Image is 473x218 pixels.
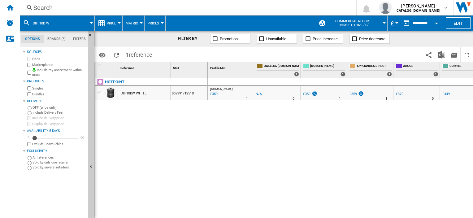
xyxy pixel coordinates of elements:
input: Sold by only one retailer [28,161,32,165]
span: Promotion [220,37,238,41]
button: £ [391,15,397,31]
div: Sources [27,50,86,54]
button: md-calendar [400,17,413,29]
button: Download in Excel [435,47,448,62]
input: Sold by several retailers [28,166,32,170]
span: APPLIANCES DIRECT [357,64,392,69]
span: reference [129,51,152,58]
div: £379 [396,92,403,96]
button: Maximize [461,47,473,62]
div: Delivery Time : 1 day [339,96,341,102]
input: Display delivery price [27,142,31,146]
input: Display delivery price [27,122,31,126]
div: Price [98,15,119,31]
label: Sold by several retailers [33,165,86,170]
div: Delivery [27,99,86,104]
md-tab-item: Options [21,35,44,43]
div: Click to filter on that brand [105,78,124,86]
label: Include my assortment within stats [32,68,86,77]
input: Bundles [27,92,31,96]
span: 1 [123,47,155,60]
span: £ [391,20,394,27]
button: Matrix [126,15,141,31]
div: Delivery Time : 0 day [432,96,434,102]
div: N/A [256,91,262,97]
div: £449 [442,92,450,96]
span: Reference [120,66,134,70]
div: £449 [441,91,450,97]
div: 90 [79,136,86,140]
b: CATALOG [DOMAIN_NAME] [397,9,440,13]
span: [DOMAIN_NAME] [210,87,233,91]
div: 0 [26,136,31,140]
label: Marketplaces [32,63,86,67]
button: Commercial Report - Competitors (12) [327,15,384,31]
div: Reference Sort None [119,62,170,72]
md-tab-item: Brands (*) [44,35,69,43]
div: 1 offers sold by CATALOG BEKO.UK [294,72,299,76]
div: DIH 10D W [23,15,91,31]
input: Marketplaces [27,63,31,67]
label: Include Delivery Fee [33,110,86,115]
div: Last updated : Tuesday, 9 September 2025 10:05 [209,91,218,97]
md-slider: Availability [32,135,78,141]
button: Edit [446,17,471,29]
div: £359 [303,92,310,96]
button: DIH 10D W [33,15,55,31]
md-menu: Currency [388,15,400,31]
span: Price decrease [359,37,385,41]
span: ARGOS [403,64,438,69]
img: profile.jpg [379,2,392,14]
input: Singles [27,86,31,90]
div: [DOMAIN_NAME] 1 offers sold by AO.COM [302,62,347,78]
div: Search [33,3,340,12]
span: Prices [148,21,159,25]
label: Singles [32,86,86,91]
div: Availability 5 Days [27,129,86,133]
button: Price decrease [349,34,390,44]
div: Delivery Time : 0 day [293,96,294,102]
div: CATALOG [DOMAIN_NAME] 1 offers sold by CATALOG BEKO.UK [255,62,300,78]
label: Sold by only one retailer [33,160,86,165]
div: Sort None [105,62,118,72]
div: Prices [148,15,162,31]
div: 1 offers sold by APPLIANCES DIRECT [387,72,392,76]
img: excel-24x24.png [438,51,445,59]
button: Price [107,15,119,31]
span: Price increase [313,37,338,41]
button: Price increase [303,34,343,44]
span: Matrix [126,21,138,25]
div: £359 [302,91,318,97]
input: All references [28,156,32,160]
span: [DOMAIN_NAME] [310,64,345,69]
div: Sort None [209,62,254,72]
input: Include delivery price [27,116,31,120]
md-tab-item: Filters [69,35,89,43]
div: Sort None [119,62,170,72]
div: FILTER BY [178,36,204,42]
img: promotionV3.png [311,91,318,96]
input: OFF (price only) [28,106,32,110]
div: 869991712510 [171,86,207,100]
span: [PERSON_NAME] [397,3,440,9]
button: Send this report by email [448,47,460,62]
button: Reload [110,47,123,62]
div: DIH10DW WHITE [121,86,146,101]
label: OFF (price only) [33,105,86,110]
div: Sort None [172,62,207,72]
img: mysite-bg-18x18.png [32,68,36,72]
div: Products [27,79,86,84]
span: Unavailable [266,37,286,41]
div: APPLIANCES DIRECT 1 offers sold by APPLIANCES DIRECT [348,62,393,78]
span: DIH 10D W [33,21,49,25]
span: Price [107,21,116,25]
button: Options [96,49,108,60]
div: ARGOS 1 offers sold by ARGOS [395,62,440,78]
div: Delivery Time : 1 day [385,96,387,102]
label: Display delivery price [32,122,86,126]
div: Exclusivity [27,149,86,154]
button: Unavailable [257,34,297,44]
label: Bundles [32,92,86,97]
button: Open calendar [431,17,442,28]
